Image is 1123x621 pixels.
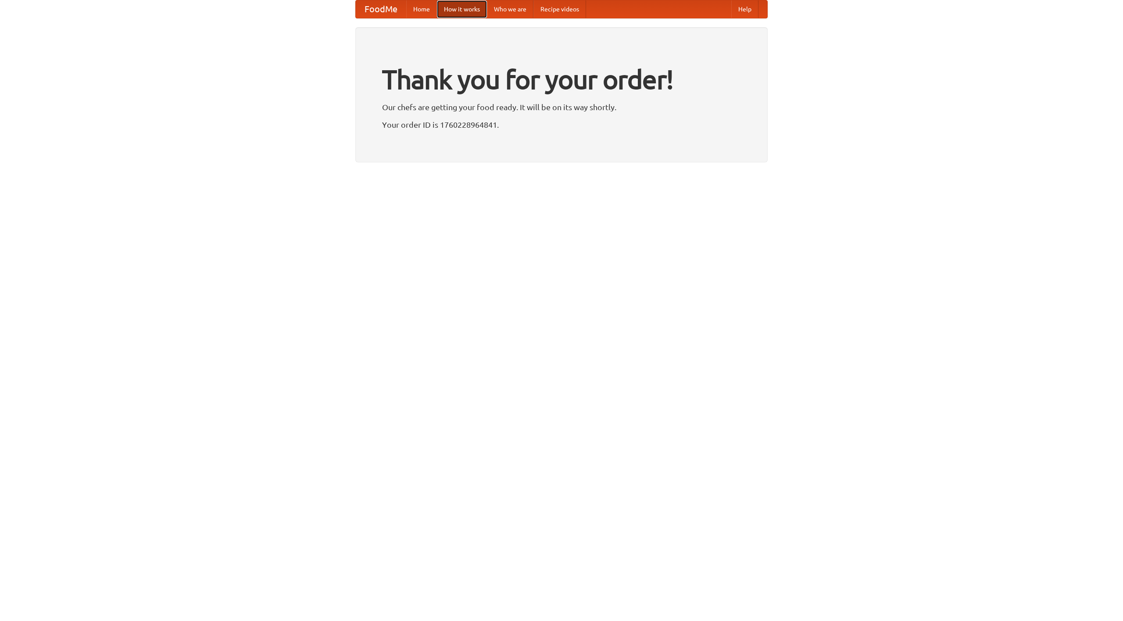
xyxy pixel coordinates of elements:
[487,0,533,18] a: Who we are
[406,0,437,18] a: Home
[382,118,741,131] p: Your order ID is 1760228964841.
[533,0,586,18] a: Recipe videos
[731,0,758,18] a: Help
[382,101,741,114] p: Our chefs are getting your food ready. It will be on its way shortly.
[356,0,406,18] a: FoodMe
[437,0,487,18] a: How it works
[382,58,741,101] h1: Thank you for your order!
